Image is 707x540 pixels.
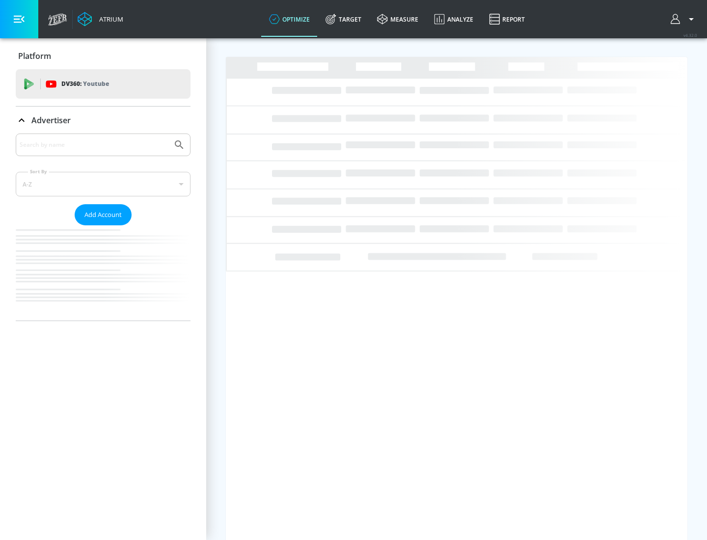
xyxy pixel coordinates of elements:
[20,138,168,151] input: Search by name
[16,69,190,99] div: DV360: Youtube
[16,107,190,134] div: Advertiser
[369,1,426,37] a: measure
[16,42,190,70] div: Platform
[83,79,109,89] p: Youtube
[16,172,190,196] div: A-Z
[78,12,123,27] a: Atrium
[28,168,49,175] label: Sort By
[95,15,123,24] div: Atrium
[481,1,533,37] a: Report
[16,225,190,321] nav: list of Advertiser
[318,1,369,37] a: Target
[683,32,697,38] span: v 4.32.0
[18,51,51,61] p: Platform
[426,1,481,37] a: Analyze
[61,79,109,89] p: DV360:
[75,204,132,225] button: Add Account
[261,1,318,37] a: optimize
[31,115,71,126] p: Advertiser
[84,209,122,220] span: Add Account
[16,134,190,321] div: Advertiser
